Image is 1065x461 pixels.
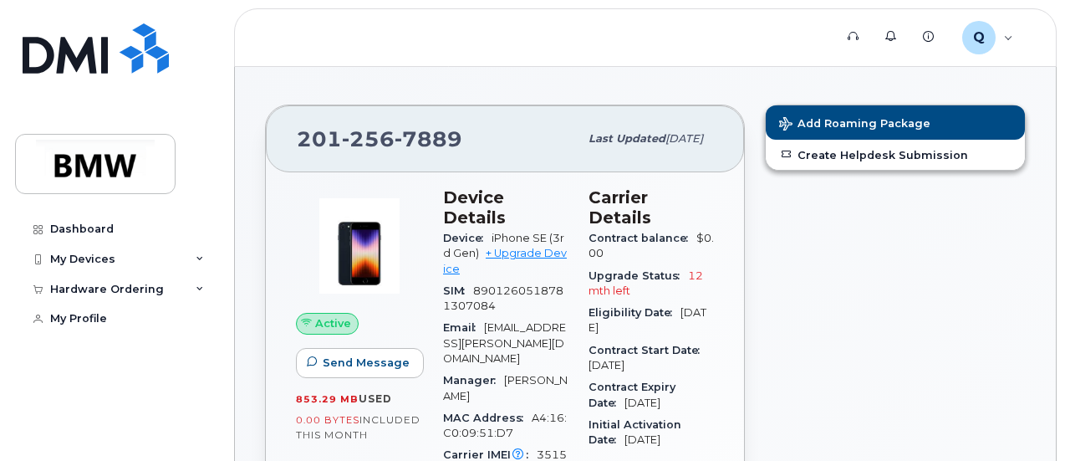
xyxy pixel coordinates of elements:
[589,232,696,244] span: Contract balance
[309,196,410,296] img: image20231002-3703462-1angbar.jpeg
[589,359,624,371] span: [DATE]
[589,418,681,446] span: Initial Activation Date
[443,232,564,259] span: iPhone SE (3rd Gen)
[395,126,462,151] span: 7889
[665,132,703,145] span: [DATE]
[443,374,504,387] span: Manager
[624,397,660,409] span: [DATE]
[323,355,410,371] span: Send Message
[443,232,492,244] span: Device
[296,393,359,405] span: 853.29 MB
[589,132,665,145] span: Last updated
[443,321,566,365] span: [EMAIL_ADDRESS][PERSON_NAME][DOMAIN_NAME]
[589,187,714,228] h3: Carrier Details
[297,126,462,151] span: 201
[443,374,568,402] span: [PERSON_NAME]
[589,269,688,282] span: Upgrade Status
[443,284,563,312] span: 8901260518781307084
[443,321,484,334] span: Email
[766,140,1025,170] a: Create Helpdesk Submission
[443,284,473,297] span: SIM
[443,412,532,424] span: MAC Address
[296,414,359,426] span: 0.00 Bytes
[589,344,708,356] span: Contract Start Date
[296,413,420,441] span: included this month
[589,269,703,297] span: 12 mth left
[296,348,424,378] button: Send Message
[589,381,675,408] span: Contract Expiry Date
[589,306,680,319] span: Eligibility Date
[359,392,392,405] span: used
[950,21,1025,54] div: Q635733
[443,187,568,228] h3: Device Details
[624,433,660,446] span: [DATE]
[766,105,1025,140] button: Add Roaming Package
[973,28,985,48] span: Q
[315,315,351,331] span: Active
[443,247,567,274] a: + Upgrade Device
[992,388,1052,448] iframe: Messenger Launcher
[779,117,930,133] span: Add Roaming Package
[443,448,537,461] span: Carrier IMEI
[342,126,395,151] span: 256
